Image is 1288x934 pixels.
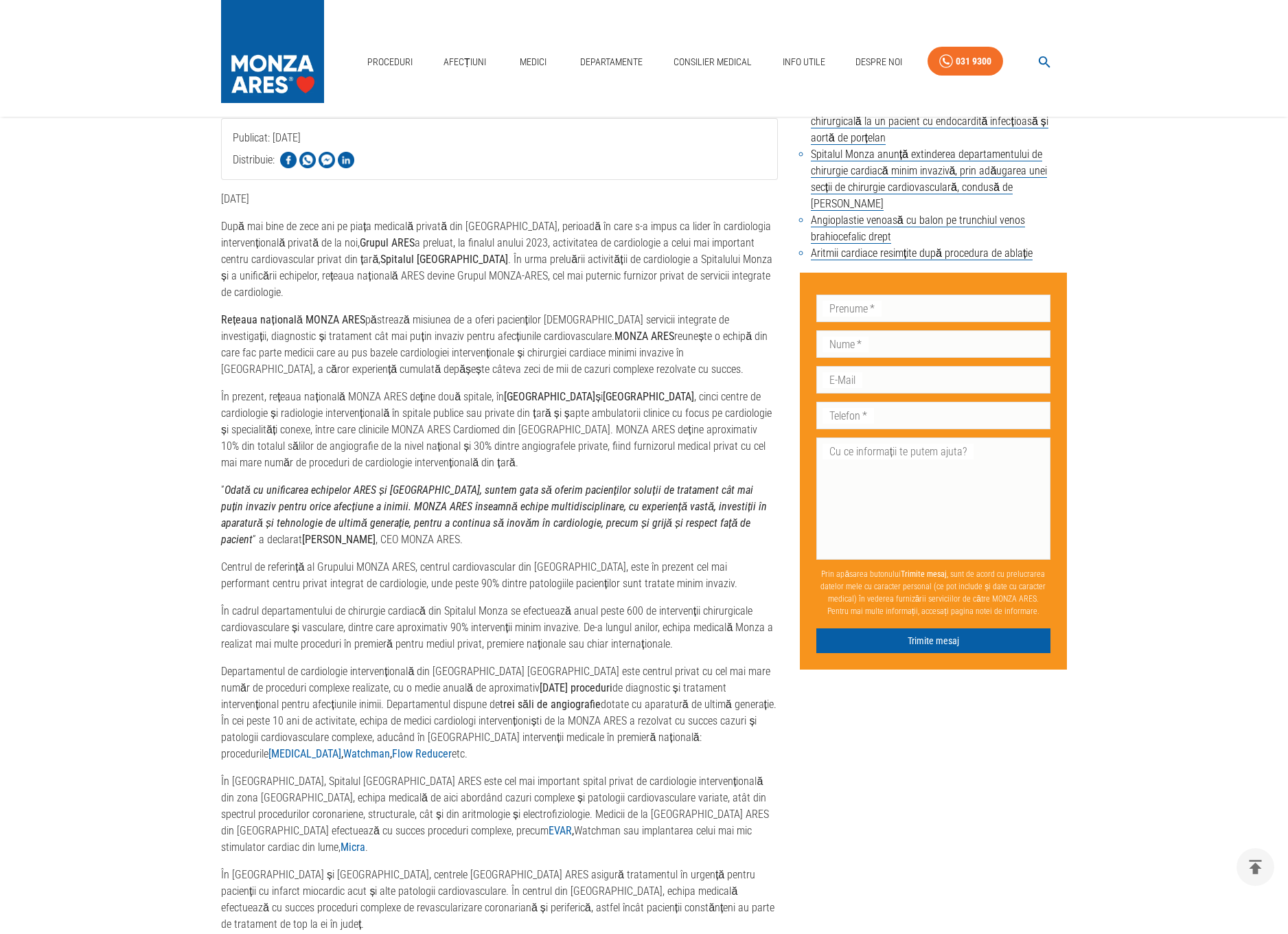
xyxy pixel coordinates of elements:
[777,48,831,76] a: Info Utile
[360,236,415,249] strong: Grupul ARES
[221,559,778,592] p: Centrul de referință al Grupului MONZA ARES, centrul cardiovascular din [GEOGRAPHIC_DATA], este î...
[221,603,778,652] p: În cadrul departamentului de chirurgie cardiacă din Spitalul Monza se efectuează anual peste 600 ...
[511,48,555,76] a: Medici
[319,152,335,168] img: Share on Facebook Messenger
[668,48,757,76] a: Consilier Medical
[221,663,778,762] p: Departamentul de cardiologie intervențională din [GEOGRAPHIC_DATA] [GEOGRAPHIC_DATA] este centrul...
[811,214,1025,244] a: Angioplastie venoasă cu balon pe trunchiul venos brahiocefalic drept
[221,389,778,471] p: În prezent, rețeaua națională MONZA ARES deține două spitale, în și , cinci centre de cardiologie...
[500,698,601,711] strong: trei săli de angiografie
[380,253,508,266] strong: Spitalul [GEOGRAPHIC_DATA]
[575,48,648,76] a: Departamente
[438,48,492,76] a: Afecțiuni
[221,482,778,548] p: ” ” a declarat , CEO MONZA ARES.
[956,53,991,70] div: 031 9300
[504,390,595,403] strong: [GEOGRAPHIC_DATA]
[392,747,452,760] a: Flow Reducer
[221,191,778,207] p: [DATE]
[549,824,572,837] a: EVAR
[1237,848,1274,886] button: delete
[549,824,574,837] strong: ,
[233,131,301,199] span: Publicat: [DATE]
[221,773,778,856] p: În [GEOGRAPHIC_DATA], Spitalul [GEOGRAPHIC_DATA] ARES este cel mai important spital privat de car...
[811,148,1048,211] a: Spitalul Monza anunță extinderea departamentului de chirurgie cardiacă minim invazivă, prin adăug...
[540,681,612,694] strong: [DATE] proceduri
[268,747,452,760] strong: , ,
[221,867,778,933] p: În [GEOGRAPHIC_DATA] și [GEOGRAPHIC_DATA], centrele [GEOGRAPHIC_DATA] ARES asigură tratamentul în...
[811,82,1048,145] a: Explantare chirurgicală a unei proteze valvulare intervenționale aortice și reprotezare mitroaort...
[338,152,354,168] img: Share on LinkedIn
[233,152,275,168] p: Distribuie:
[268,747,341,760] a: [MEDICAL_DATA]
[816,628,1050,654] button: Trimite mesaj
[341,841,365,854] a: Micra
[221,483,767,546] em: Odată cu unificarea echipelor ARES și [GEOGRAPHIC_DATA], suntem gata să oferim pacienților soluți...
[280,152,297,168] img: Share on Facebook
[816,562,1050,623] p: Prin apăsarea butonului , sunt de acord cu prelucrarea datelor mele cu caracter personal (ce pot ...
[221,313,365,326] strong: Rețeaua națională MONZA ARES
[811,247,1033,260] a: Aritmii cardiace resimțite după procedura de ablație
[221,218,778,301] p: După mai bine de zece ani pe piața medicală privată din [GEOGRAPHIC_DATA], perioadă în care s-a i...
[362,48,418,76] a: Proceduri
[343,747,390,760] a: Watchman
[850,48,908,76] a: Despre Noi
[614,330,674,343] strong: MONZA ARES
[928,47,1003,76] a: 031 9300
[221,312,778,378] p: păstrează misiunea de a oferi pacienților [DEMOGRAPHIC_DATA] servicii integrate de investigații, ...
[299,152,316,168] img: Share on WhatsApp
[603,390,694,403] strong: [GEOGRAPHIC_DATA]
[901,569,947,579] b: Trimite mesaj
[302,533,376,546] strong: [PERSON_NAME]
